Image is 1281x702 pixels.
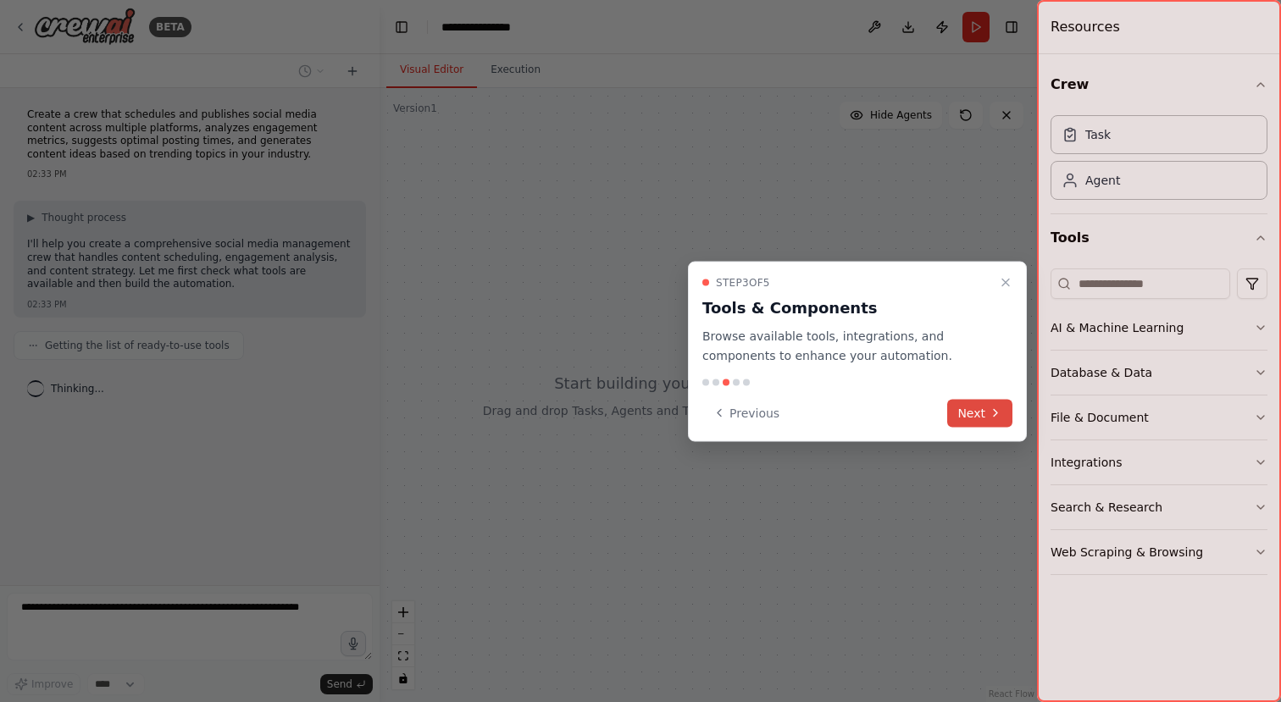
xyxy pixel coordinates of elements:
[947,399,1012,427] button: Next
[390,15,413,39] button: Hide left sidebar
[716,276,770,290] span: Step 3 of 5
[702,296,992,320] h3: Tools & Components
[702,399,790,427] button: Previous
[702,327,992,366] p: Browse available tools, integrations, and components to enhance your automation.
[995,273,1016,293] button: Close walkthrough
